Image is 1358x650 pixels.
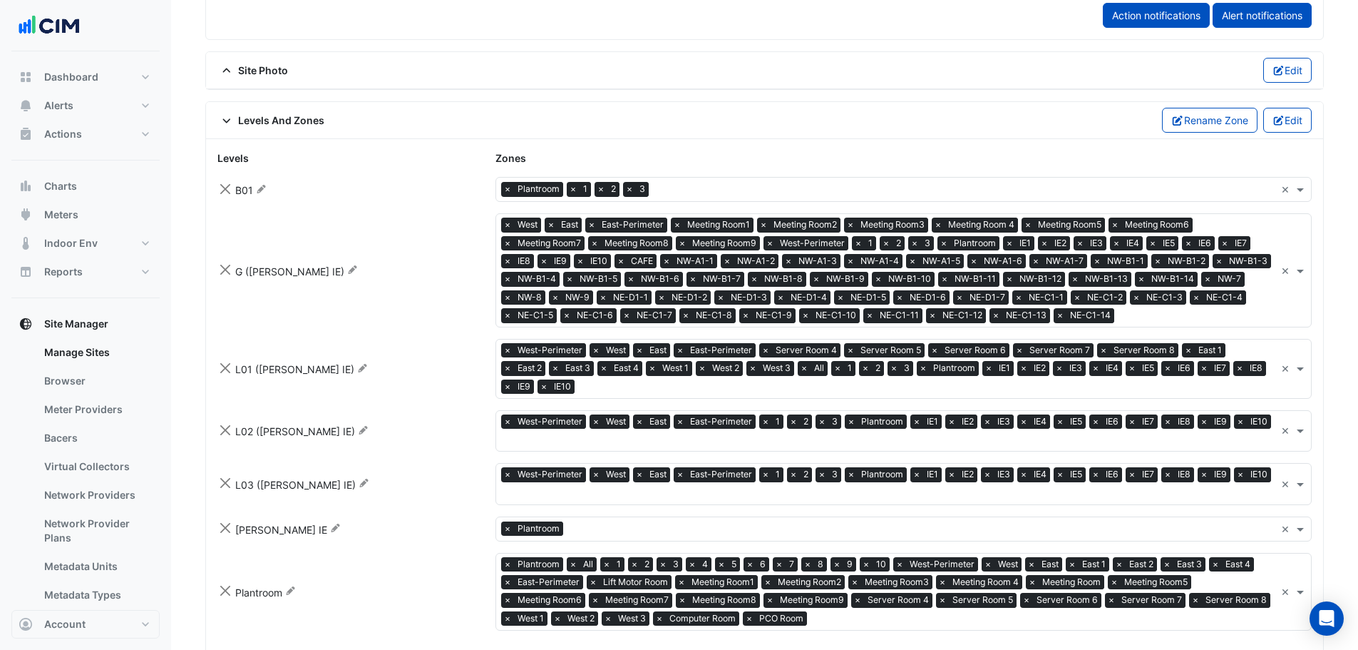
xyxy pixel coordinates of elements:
[562,290,593,305] span: NW-9
[1148,272,1198,286] span: NW-B1-14
[660,254,673,268] span: ×
[33,367,160,395] a: Browser
[1102,361,1122,375] span: IE4
[637,272,683,286] span: NW-B1-6
[668,290,711,305] span: NE-D1-2
[908,236,921,250] span: ×
[847,290,890,305] span: NE-D1-5
[967,254,980,268] span: ×
[33,509,160,552] a: Network Provider Plans
[358,424,369,436] fa-icon: Rename
[587,254,611,268] span: IE10
[679,308,692,323] span: ×
[1159,236,1178,250] span: IE5
[1091,254,1104,268] span: ×
[659,361,692,375] span: West 1
[782,254,795,268] span: ×
[597,290,609,305] span: ×
[1013,343,1026,357] span: ×
[11,229,160,258] button: Indoor Env
[980,254,1026,268] span: NW-A1-6
[235,184,253,196] span: B01
[1138,361,1158,375] span: IE5
[514,343,586,357] span: West-Perimeter
[831,361,844,375] span: ×
[699,272,744,286] span: NW-B1-7
[692,308,736,323] span: NE-C1-8
[44,317,108,331] span: Site Manager
[514,290,545,305] span: NW-8
[857,254,902,268] span: NW-A1-4
[834,290,847,305] span: ×
[1281,477,1293,492] span: Clear
[734,254,778,268] span: NW-A1-2
[787,415,800,429] span: ×
[620,308,633,323] span: ×
[33,338,160,367] a: Manage Sites
[601,236,672,250] span: Meeting Room8
[44,208,78,222] span: Meters
[1195,343,1225,357] span: East 1
[1053,361,1066,375] span: ×
[1281,361,1293,376] span: Clear
[696,361,709,375] span: ×
[893,290,906,305] span: ×
[1016,272,1065,286] span: NW-B1-12
[739,308,752,323] span: ×
[1203,290,1246,305] span: NE-C1-4
[844,361,855,375] span: 1
[646,361,659,375] span: ×
[633,343,646,357] span: ×
[727,290,771,305] span: NE-D1-3
[1042,254,1087,268] span: NW-A1-7
[844,254,857,268] span: ×
[44,617,86,631] span: Account
[1051,236,1070,250] span: IE2
[44,265,83,279] span: Reports
[772,415,783,429] span: 1
[633,415,646,429] span: ×
[823,272,868,286] span: NW-B1-9
[217,181,232,196] button: Close
[359,477,369,489] fa-icon: Rename
[19,236,33,250] app-icon: Indoor Env
[537,254,550,268] span: ×
[1174,361,1194,375] span: IE6
[810,272,823,286] span: ×
[689,236,760,250] span: Meeting Room9
[514,272,560,286] span: NW-B1-4
[597,361,610,375] span: ×
[501,182,514,196] span: ×
[1151,254,1164,268] span: ×
[953,290,966,305] span: ×
[671,218,684,232] span: ×
[33,581,160,609] a: Metadata Types
[1081,272,1131,286] span: NW-B1-13
[627,254,657,268] span: CAFE
[872,361,884,375] span: 2
[1026,343,1094,357] span: Server Room 7
[857,343,925,357] span: Server Room 5
[1213,3,1312,28] a: Alert notifications
[885,272,935,286] span: NW-B1-10
[44,98,73,113] span: Alerts
[1104,254,1148,268] span: NW-B1-1
[1195,236,1215,250] span: IE6
[1003,236,1016,250] span: ×
[256,183,267,195] fa-icon: Rename
[1110,236,1123,250] span: ×
[1074,236,1086,250] span: ×
[574,254,587,268] span: ×
[721,254,734,268] span: ×
[1126,361,1138,375] span: ×
[1143,290,1186,305] span: NE-C1-3
[217,584,232,599] button: Close
[501,254,514,268] span: ×
[1198,361,1210,375] span: ×
[1103,3,1210,28] a: Action notifications
[514,415,586,429] span: West-Perimeter
[588,236,601,250] span: ×
[576,272,621,286] span: NW-B1-5
[676,236,689,250] span: ×
[674,343,686,357] span: ×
